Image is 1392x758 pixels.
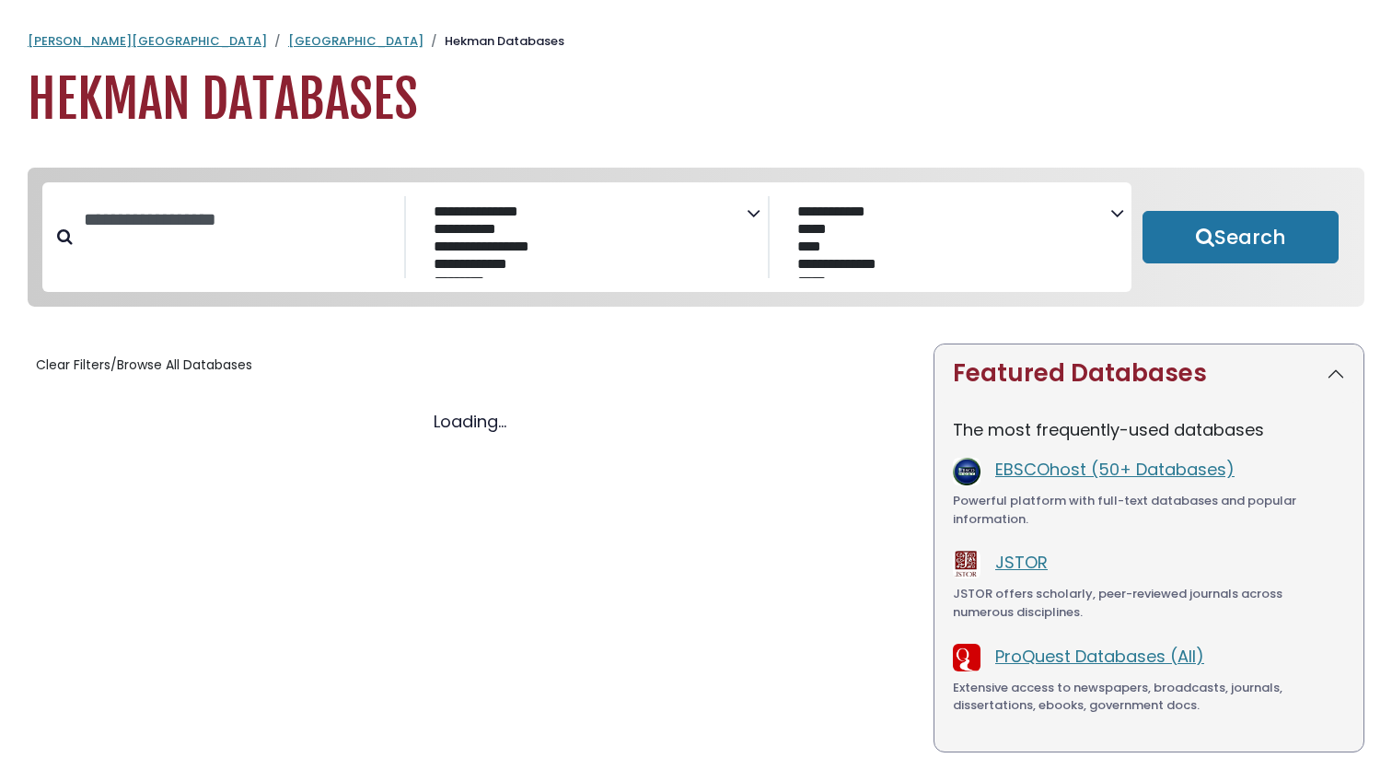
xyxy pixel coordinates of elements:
[423,32,564,51] li: Hekman Databases
[73,204,404,235] input: Search database by title or keyword
[28,168,1364,308] nav: Search filters
[995,645,1204,668] a: ProQuest Databases (All)
[995,458,1235,481] a: EBSCOhost (50+ Databases)
[953,417,1345,442] p: The most frequently-used databases
[28,351,261,379] button: Clear Filters/Browse All Databases
[28,32,1364,51] nav: breadcrumb
[934,344,1363,402] button: Featured Databases
[953,679,1345,715] div: Extensive access to newspapers, broadcasts, journals, dissertations, ebooks, government docs.
[28,409,911,434] div: Loading...
[1143,211,1339,264] button: Submit for Search Results
[953,492,1345,528] div: Powerful platform with full-text databases and popular information.
[421,199,747,278] select: Database Subject Filter
[953,585,1345,621] div: JSTOR offers scholarly, peer-reviewed journals across numerous disciplines.
[28,69,1364,131] h1: Hekman Databases
[28,32,267,50] a: [PERSON_NAME][GEOGRAPHIC_DATA]
[995,551,1048,574] a: JSTOR
[784,199,1110,278] select: Database Vendors Filter
[288,32,423,50] a: [GEOGRAPHIC_DATA]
